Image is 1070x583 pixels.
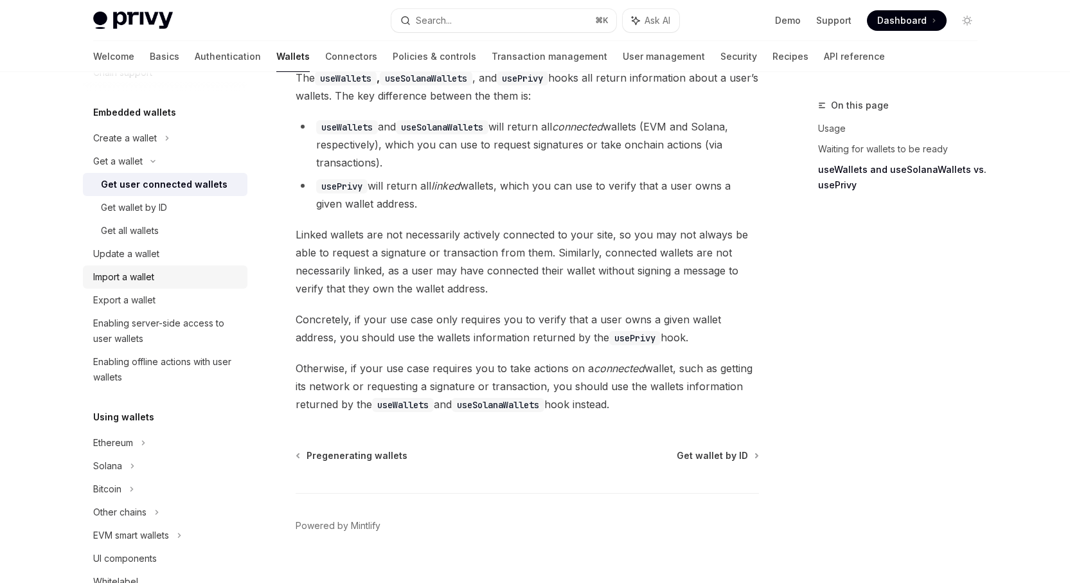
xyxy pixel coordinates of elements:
[296,69,759,105] span: The , and hooks all return information about a user’s wallets. The key difference between the the...
[623,41,705,72] a: User management
[772,41,808,72] a: Recipes
[195,41,261,72] a: Authentication
[594,362,645,375] em: connected
[93,409,154,425] h5: Using wallets
[93,481,121,497] div: Bitcoin
[101,223,159,238] div: Get all wallets
[315,71,377,85] code: useWallets
[452,398,544,412] code: useSolanaWallets
[93,505,147,520] div: Other chains
[83,196,247,219] a: Get wallet by ID
[83,219,247,242] a: Get all wallets
[609,331,661,345] code: usePrivy
[497,71,548,85] code: usePrivy
[296,118,759,172] li: and will return all wallets (EVM and Solana, respectively), which you can use to request signatur...
[824,41,885,72] a: API reference
[775,14,801,27] a: Demo
[93,246,159,262] div: Update a wallet
[83,350,247,389] a: Enabling offline actions with user wallets
[867,10,947,31] a: Dashboard
[276,41,310,72] a: Wallets
[957,10,977,31] button: Toggle dark mode
[677,449,748,462] span: Get wallet by ID
[325,41,377,72] a: Connectors
[380,71,472,85] code: useSolanaWallets
[296,310,759,346] span: Concretely, if your use case only requires you to verify that a user owns a given wallet address,...
[93,269,154,285] div: Import a wallet
[720,41,757,72] a: Security
[296,226,759,298] span: Linked wallets are not necessarily actively connected to your site, so you may not always be able...
[93,130,157,146] div: Create a wallet
[83,173,247,196] a: Get user connected wallets
[818,159,988,195] a: useWallets and useSolanaWallets vs. usePrivy
[101,177,227,192] div: Get user connected wallets
[93,551,157,566] div: UI components
[831,98,889,113] span: On this page
[818,118,988,139] a: Usage
[83,242,247,265] a: Update a wallet
[296,359,759,413] span: Otherwise, if your use case requires you to take actions on a wallet, such as getting its network...
[83,547,247,570] a: UI components
[93,354,240,385] div: Enabling offline actions with user wallets
[83,312,247,350] a: Enabling server-side access to user wallets
[296,177,759,213] li: will return all wallets, which you can use to verify that a user owns a given wallet address.
[492,41,607,72] a: Transaction management
[315,71,472,84] strong: ,
[307,449,407,462] span: Pregenerating wallets
[316,120,378,134] code: useWallets
[150,41,179,72] a: Basics
[677,449,758,462] a: Get wallet by ID
[816,14,852,27] a: Support
[623,9,679,32] button: Ask AI
[93,292,156,308] div: Export a wallet
[101,200,167,215] div: Get wallet by ID
[645,14,670,27] span: Ask AI
[296,519,380,532] a: Powered by Mintlify
[393,41,476,72] a: Policies & controls
[93,435,133,451] div: Ethereum
[416,13,452,28] div: Search...
[93,41,134,72] a: Welcome
[93,316,240,346] div: Enabling server-side access to user wallets
[818,139,988,159] a: Waiting for wallets to be ready
[297,449,407,462] a: Pregenerating wallets
[93,528,169,543] div: EVM smart wallets
[595,15,609,26] span: ⌘ K
[93,458,122,474] div: Solana
[93,12,173,30] img: light logo
[552,120,603,133] em: connected
[83,265,247,289] a: Import a wallet
[391,9,616,32] button: Search...⌘K
[83,289,247,312] a: Export a wallet
[93,154,143,169] div: Get a wallet
[877,14,927,27] span: Dashboard
[93,105,176,120] h5: Embedded wallets
[372,398,434,412] code: useWallets
[431,179,460,192] em: linked
[316,179,368,193] code: usePrivy
[396,120,488,134] code: useSolanaWallets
